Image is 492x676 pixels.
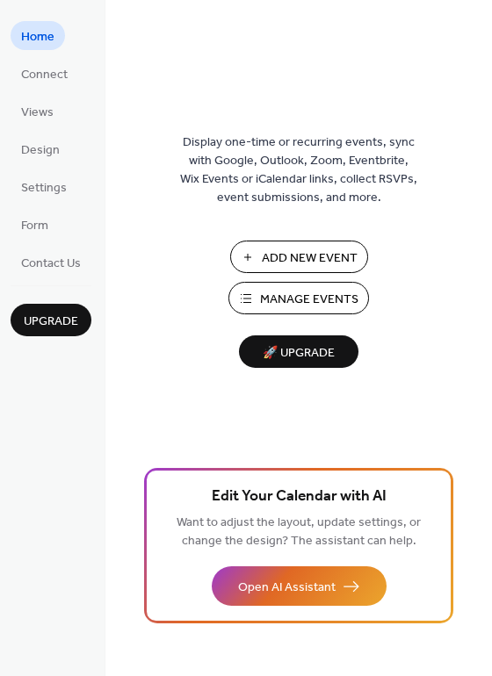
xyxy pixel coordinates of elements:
[212,566,387,606] button: Open AI Assistant
[11,172,77,201] a: Settings
[11,21,65,50] a: Home
[21,217,48,235] span: Form
[260,291,358,309] span: Manage Events
[180,133,417,207] span: Display one-time or recurring events, sync with Google, Outlook, Zoom, Eventbrite, Wix Events or ...
[11,248,91,277] a: Contact Us
[11,134,70,163] a: Design
[239,335,358,368] button: 🚀 Upgrade
[21,66,68,84] span: Connect
[21,255,81,273] span: Contact Us
[11,59,78,88] a: Connect
[212,485,387,509] span: Edit Your Calendar with AI
[228,282,369,314] button: Manage Events
[177,511,421,553] span: Want to adjust the layout, update settings, or change the design? The assistant can help.
[238,579,336,597] span: Open AI Assistant
[262,249,358,268] span: Add New Event
[21,179,67,198] span: Settings
[11,97,64,126] a: Views
[11,304,91,336] button: Upgrade
[250,342,348,365] span: 🚀 Upgrade
[21,141,60,160] span: Design
[230,241,368,273] button: Add New Event
[24,313,78,331] span: Upgrade
[21,28,54,47] span: Home
[11,210,59,239] a: Form
[21,104,54,122] span: Views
